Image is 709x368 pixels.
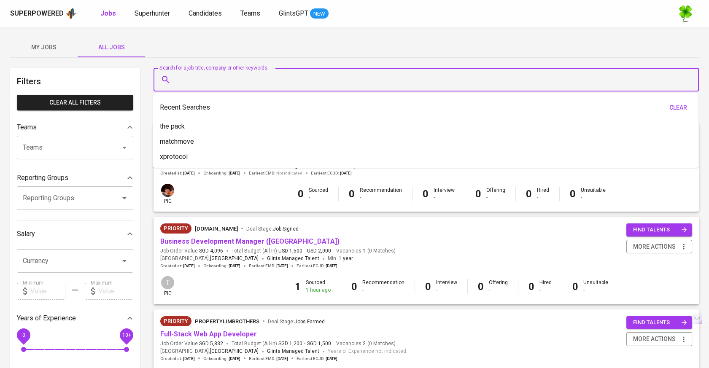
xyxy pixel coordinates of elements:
[310,10,329,18] span: NEW
[267,348,319,354] span: Glints Managed Talent
[489,279,508,293] div: Offering
[339,255,353,261] span: 1 year
[475,188,481,200] b: 0
[486,187,505,201] div: Offering
[665,100,692,116] button: clear
[229,263,240,269] span: [DATE]
[276,170,302,176] span: Not indicated
[100,9,116,17] b: Jobs
[183,356,195,362] span: [DATE]
[17,226,133,242] div: Salary
[119,192,130,204] button: Open
[425,281,431,293] b: 0
[349,188,355,200] b: 0
[326,356,337,362] span: [DATE]
[30,283,65,300] input: Value
[229,170,240,176] span: [DATE]
[229,356,240,362] span: [DATE]
[677,5,694,22] img: f9493b8c-82b8-4f41-8722-f5d69bb1b761.jpg
[361,340,366,347] span: 2
[626,223,692,236] button: find talents
[160,152,188,162] p: xprotocol
[436,287,457,294] div: -
[423,188,429,200] b: 0
[160,137,194,147] p: matchmove
[161,184,174,197] img: diemas@glints.com
[210,347,259,356] span: [GEOGRAPHIC_DATA]
[17,122,37,132] p: Teams
[122,332,131,338] span: 10+
[160,247,223,255] span: Job Order Value
[633,225,687,235] span: find talents
[203,170,240,176] span: Onboarding :
[276,263,288,269] span: [DATE]
[309,194,328,201] div: -
[336,340,396,347] span: Vacancies ( 0 Matches )
[307,247,331,255] span: USD 2,000
[626,316,692,329] button: find talents
[203,356,240,362] span: Onboarding :
[249,356,288,362] span: Earliest EMD :
[160,356,195,362] span: Created at :
[539,279,552,293] div: Hired
[10,9,64,19] div: Superpowered
[273,226,299,232] span: Job Signed
[583,287,608,294] div: -
[304,340,305,347] span: -
[486,194,505,201] div: -
[135,9,170,17] span: Superhunter
[336,247,396,255] span: Vacancies ( 0 Matches )
[189,9,222,17] span: Candidates
[195,226,238,232] span: [DOMAIN_NAME]
[307,340,331,347] span: SGD 1,500
[160,275,175,290] div: T
[304,247,305,255] span: -
[249,170,302,176] span: Earliest EMD :
[65,7,77,20] img: app logo
[633,318,687,328] span: find talents
[297,263,337,269] span: Earliest ECJD :
[539,287,552,294] div: -
[276,356,288,362] span: [DATE]
[360,187,402,201] div: Recommendation
[360,194,402,201] div: -
[160,330,257,338] a: Full-Stack Web App Developer
[434,187,455,201] div: Interview
[537,194,549,201] div: -
[160,317,191,325] span: Priority
[160,224,191,233] span: Priority
[572,281,578,293] b: 0
[581,187,606,201] div: Unsuitable
[17,119,133,136] div: Teams
[328,347,407,356] span: Years of Experience not indicated.
[17,169,133,186] div: Reporting Groups
[326,263,337,269] span: [DATE]
[17,75,133,88] h6: Filters
[83,42,140,53] span: All Jobs
[17,229,35,239] p: Salary
[626,240,692,254] button: more actions
[119,142,130,153] button: Open
[249,263,288,269] span: Earliest EMD :
[199,247,223,255] span: SGD 4,096
[633,242,676,252] span: more actions
[160,263,195,269] span: Created at :
[581,194,606,201] div: -
[232,247,331,255] span: Total Budget (All-In)
[278,340,302,347] span: SGD 1,200
[240,9,260,17] span: Teams
[17,95,133,110] button: Clear All filters
[570,188,576,200] b: 0
[267,255,319,261] span: Glints Managed Talent
[279,8,329,19] a: GlintsGPT NEW
[489,287,508,294] div: -
[17,313,76,323] p: Years of Experience
[306,279,331,293] div: Sourced
[160,275,175,297] div: pic
[246,226,299,232] span: Deal Stage :
[668,102,688,113] span: clear
[160,347,259,356] span: [GEOGRAPHIC_DATA] ,
[98,283,133,300] input: Value
[135,8,172,19] a: Superhunter
[583,279,608,293] div: Unsuitable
